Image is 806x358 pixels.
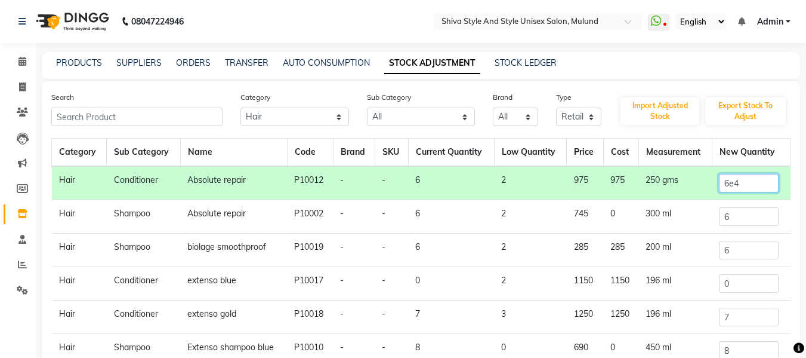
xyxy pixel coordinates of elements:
td: 1150 [603,267,638,301]
td: 0 [603,200,638,234]
a: PRODUCTS [56,57,102,68]
td: 745 [567,200,603,234]
th: New Quantity [712,139,790,167]
td: - [333,301,375,334]
td: Hair [52,301,107,334]
td: extenso gold [180,301,287,334]
td: Shampoo [107,200,181,234]
td: 0 [408,267,494,301]
td: - [375,267,408,301]
a: STOCK LEDGER [495,57,557,68]
td: 300 ml [638,200,712,234]
td: - [333,166,375,200]
td: P10012 [287,166,333,200]
td: 2 [494,200,567,234]
span: Admin [757,16,783,28]
td: biolage smoothproof [180,234,287,267]
td: Absolute repair [180,200,287,234]
td: - [375,234,408,267]
td: - [375,301,408,334]
td: 196 ml [638,301,712,334]
button: Import Adjusted Stock [620,97,700,125]
label: Sub Category [367,92,411,103]
td: - [333,200,375,234]
td: - [375,166,408,200]
td: Absolute repair [180,166,287,200]
td: Hair [52,166,107,200]
label: Category [240,92,270,103]
td: 285 [603,234,638,267]
th: Code [287,139,333,167]
td: extenso blue [180,267,287,301]
td: P10002 [287,200,333,234]
th: Name [180,139,287,167]
a: AUTO CONSUMPTION [283,57,370,68]
td: 1150 [567,267,603,301]
td: Hair [52,267,107,301]
th: Sub Category [107,139,181,167]
td: 6 [408,166,494,200]
a: STOCK ADJUSTMENT [384,53,480,74]
td: Hair [52,234,107,267]
td: P10018 [287,301,333,334]
th: Measurement [638,139,712,167]
td: 196 ml [638,267,712,301]
th: Category [52,139,107,167]
td: 7 [408,301,494,334]
td: 6 [408,200,494,234]
td: - [333,267,375,301]
th: Price [567,139,603,167]
td: 1250 [603,301,638,334]
td: Conditioner [107,267,181,301]
td: 6 [408,234,494,267]
td: 2 [494,267,567,301]
a: ORDERS [176,57,211,68]
td: 3 [494,301,567,334]
th: Low Quantity [494,139,567,167]
th: Brand [333,139,375,167]
th: Cost [603,139,638,167]
td: Conditioner [107,301,181,334]
td: Conditioner [107,166,181,200]
td: 975 [603,166,638,200]
td: Shampoo [107,234,181,267]
td: 285 [567,234,603,267]
a: TRANSFER [225,57,268,68]
input: Search Product [51,108,223,126]
button: Export Stock To Adjust [705,97,786,125]
a: SUPPLIERS [116,57,162,68]
b: 08047224946 [131,5,184,38]
th: Current Quantity [408,139,494,167]
td: 1250 [567,301,603,334]
td: 200 ml [638,234,712,267]
td: 975 [567,166,603,200]
td: 250 gms [638,166,712,200]
td: - [333,234,375,267]
td: P10017 [287,267,333,301]
td: 2 [494,166,567,200]
img: logo [30,5,112,38]
th: SKU [375,139,408,167]
label: Type [556,92,572,103]
label: Brand [493,92,512,103]
td: Hair [52,200,107,234]
label: Search [51,92,74,103]
td: - [375,200,408,234]
td: P10019 [287,234,333,267]
td: 2 [494,234,567,267]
